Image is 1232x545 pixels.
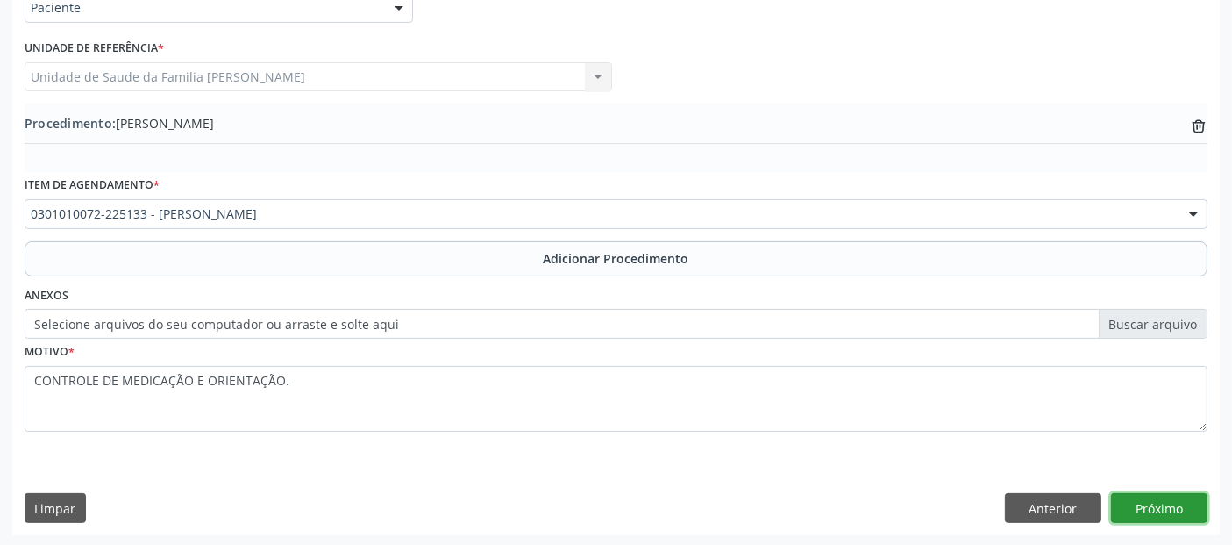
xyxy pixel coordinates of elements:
[25,35,164,62] label: Unidade de referência
[1111,493,1207,523] button: Próximo
[25,115,116,132] span: Procedimento:
[25,283,68,310] label: Anexos
[25,241,1207,276] button: Adicionar Procedimento
[31,205,1171,223] span: 0301010072-225133 - [PERSON_NAME]
[25,172,160,199] label: Item de agendamento
[25,114,214,133] span: [PERSON_NAME]
[544,249,689,268] span: Adicionar Procedimento
[25,339,75,366] label: Motivo
[1005,493,1101,523] button: Anterior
